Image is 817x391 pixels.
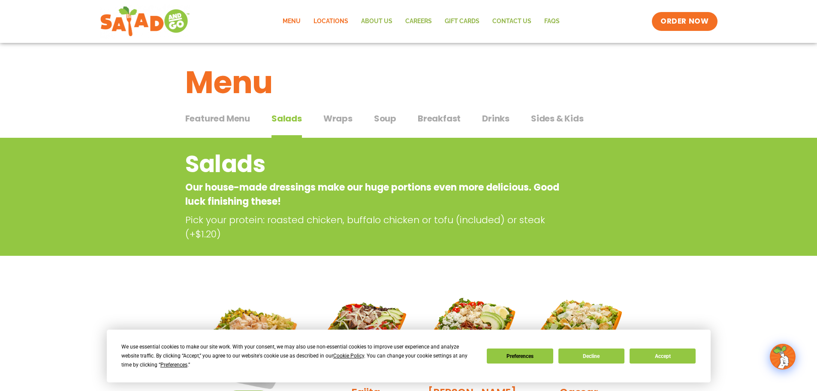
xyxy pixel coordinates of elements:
[121,343,476,370] div: We use essential cookies to make our site work. With your consent, we may also use non-essential ...
[107,330,711,382] div: Cookie Consent Prompt
[100,4,190,39] img: new-SAG-logo-768×292
[185,147,563,182] h2: Salads
[531,112,584,125] span: Sides & Kids
[307,12,355,31] a: Locations
[486,12,538,31] a: Contact Us
[438,12,486,31] a: GIFT CARDS
[185,59,632,106] h1: Menu
[771,345,795,369] img: wpChatIcon
[333,353,364,359] span: Cookie Policy
[185,112,250,125] span: Featured Menu
[630,349,696,364] button: Accept
[487,349,553,364] button: Preferences
[418,112,461,125] span: Breakfast
[276,12,566,31] nav: Menu
[538,12,566,31] a: FAQs
[160,362,187,368] span: Preferences
[355,12,399,31] a: About Us
[323,112,353,125] span: Wraps
[482,112,509,125] span: Drinks
[399,12,438,31] a: Careers
[185,213,567,241] p: Pick your protein: roasted chicken, buffalo chicken or tofu (included) or steak (+$1.20)
[271,112,302,125] span: Salads
[532,285,625,379] img: Product photo for Caesar Salad
[425,285,519,379] img: Product photo for Cobb Salad
[319,285,412,379] img: Product photo for Fajita Salad
[660,16,708,27] span: ORDER NOW
[185,109,632,138] div: Tabbed content
[374,112,396,125] span: Soup
[652,12,717,31] a: ORDER NOW
[558,349,624,364] button: Decline
[185,180,563,209] p: Our house-made dressings make our huge portions even more delicious. Good luck finishing these!
[276,12,307,31] a: Menu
